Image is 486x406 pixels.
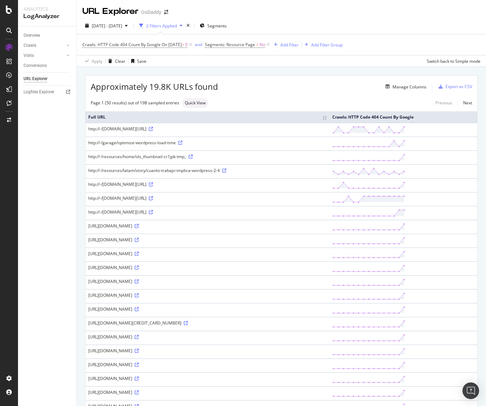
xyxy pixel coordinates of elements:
button: Save [128,55,146,67]
div: Apply [92,58,102,64]
div: [URL][DOMAIN_NAME] [88,292,327,298]
div: http://-/[DOMAIN_NAME][URL] [88,195,327,201]
div: Save [137,58,146,64]
div: [URL][DOMAIN_NAME][CREDIT_CARD_NUMBER] [88,320,327,326]
div: Page 1 (50 results) out of 198 sampled entries [91,100,179,106]
a: Next [458,98,472,108]
button: Clear [106,55,125,67]
button: Add Filter [271,41,299,49]
div: LogAnalyzer [24,12,71,20]
div: Overview [24,32,40,39]
div: Crawls [24,42,36,49]
button: Manage Columns [383,83,426,91]
div: http://-/resources/latam/story/cuanto-trabajo-implica-wordpress-2-4 [88,167,327,173]
a: Visits [24,52,65,59]
button: 2 Filters Applied [136,20,185,31]
div: Switch back to Simple mode [427,58,480,64]
th: Full URL: activate to sort column ascending [85,111,330,123]
div: Add Filter [280,42,299,48]
div: Conversions [24,62,47,69]
div: [URL][DOMAIN_NAME] [88,362,327,368]
div: [URL][DOMAIN_NAME] [88,278,327,284]
div: http://-/[DOMAIN_NAME][URL] [88,126,327,132]
span: Approximately 19.8K URLs found [91,81,218,93]
div: GoDaddy [141,9,161,16]
button: Export as CSV [436,81,472,92]
a: Overview [24,32,72,39]
button: and [195,41,202,48]
div: [URL][DOMAIN_NAME] [88,389,327,395]
div: neutral label [182,98,208,108]
div: times [185,22,191,29]
button: Switch back to Simple mode [424,55,480,67]
div: Add Filter Group [311,42,343,48]
div: [URL][DOMAIN_NAME] [88,348,327,354]
div: URL Explorer [82,6,138,17]
span: Quick View [185,101,206,105]
div: http://-/[DOMAIN_NAME][URL] [88,209,327,215]
div: [URL][DOMAIN_NAME] [88,334,327,340]
th: Crawls: HTTP Code 404 Count By Google [330,111,477,123]
span: Segments: Resource Page [205,42,255,47]
button: [DATE] - [DATE] [82,20,130,31]
div: http://-/resources/home/ols_thumbnail-cr1jpk-tmp_ [88,154,327,159]
div: [URL][DOMAIN_NAME] [88,223,327,229]
div: Export as CSV [445,84,472,89]
button: Apply [82,55,102,67]
span: 0 [185,40,188,50]
div: Open Intercom Messenger [462,382,479,399]
span: [DATE] - [DATE] [92,23,122,29]
span: Segments [207,23,227,29]
a: Conversions [24,62,72,69]
div: Clear [115,58,125,64]
div: Analytics [24,6,71,12]
div: URL Explorer [24,75,47,83]
div: Visits [24,52,34,59]
button: Add Filter Group [302,41,343,49]
div: [URL][DOMAIN_NAME] [88,265,327,270]
div: 2 Filters Applied [146,23,177,29]
div: [URL][DOMAIN_NAME] [88,375,327,381]
div: http://-/garage/optimize-wordpress-load-time [88,140,327,146]
span: = [256,42,259,47]
a: Crawls [24,42,65,49]
div: Manage Columns [393,84,426,90]
div: [URL][DOMAIN_NAME] [88,306,327,312]
button: Segments [197,20,229,31]
div: http://-/[DOMAIN_NAME][URL] [88,181,327,187]
a: URL Explorer [24,75,72,83]
span: > [182,42,184,47]
div: [URL][DOMAIN_NAME] [88,237,327,243]
a: Logfiles Explorer [24,88,72,96]
div: arrow-right-arrow-left [164,10,168,15]
span: Crawls: HTTP Code 404 Count By Google [82,42,161,47]
div: [URL][DOMAIN_NAME] [88,251,327,257]
div: and [195,42,202,47]
div: Logfiles Explorer [24,88,54,96]
span: On [DATE] [162,42,182,47]
span: No [260,40,265,50]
